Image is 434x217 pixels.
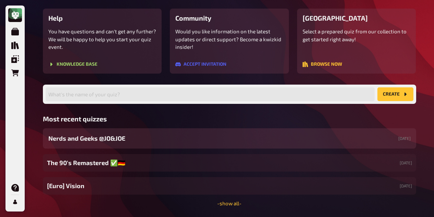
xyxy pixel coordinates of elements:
[217,200,242,206] a: -show all-
[43,128,416,149] a: Nerds and Geeks @JO&JOE[DATE]
[43,115,416,123] h3: Most recent quizzes
[400,183,412,189] small: [DATE]
[398,135,411,141] small: [DATE]
[377,87,413,101] button: create
[48,28,156,51] p: You have questions and can't get any further? We will be happy to help you start your quiz event.
[175,62,226,67] button: Accept invitation
[47,158,125,167] span: The 90's Remastered ✅​🇩🇪
[303,62,342,68] a: Browse now
[303,14,411,22] h3: [GEOGRAPHIC_DATA]
[303,28,411,43] p: Select a prepared quiz from our collection to get started right away!
[46,87,375,101] input: What's the name of your quiz?
[47,181,84,191] span: [Euro] Vision
[303,62,342,67] button: Browse now
[48,14,156,22] h3: Help
[48,62,97,68] a: Knowledge Base
[175,62,226,68] a: Accept invitation
[400,160,412,166] small: [DATE]
[48,62,97,67] button: Knowledge Base
[175,28,283,51] p: Would you like information on the latest updates or direct support? Become a kwizkid insider!
[43,154,416,172] a: The 90's Remastered ✅​🇩🇪[DATE]
[48,134,125,143] span: Nerds and Geeks @JO&JOE
[43,177,416,195] a: [Euro] Vision[DATE]
[175,14,283,22] h3: Community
